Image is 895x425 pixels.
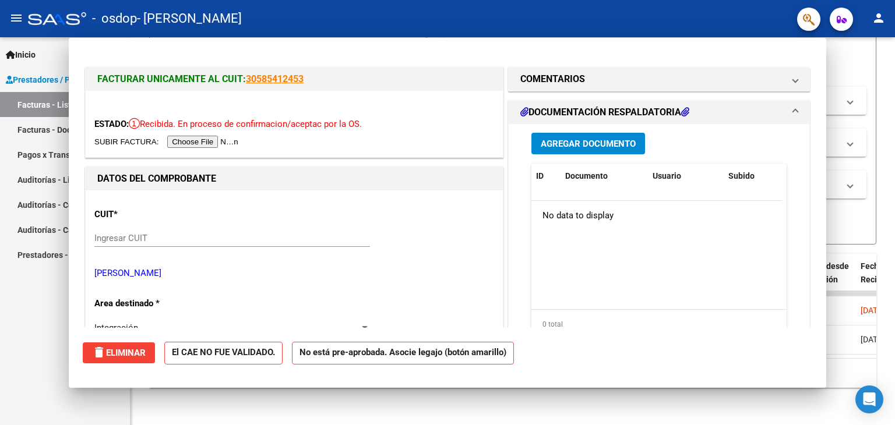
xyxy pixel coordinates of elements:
datatable-header-cell: ID [531,164,561,189]
span: Recibida. En proceso de confirmacion/aceptac por la OS. [129,119,362,129]
datatable-header-cell: Documento [561,164,648,189]
h1: DOCUMENTACIÓN RESPALDATORIA [520,105,689,119]
span: Prestadores / Proveedores [6,73,112,86]
div: DOCUMENTACIÓN RESPALDATORIA [509,124,809,366]
span: Eliminar [92,348,146,358]
span: Fecha Recibido [861,261,893,284]
span: Documento [565,171,608,180]
datatable-header-cell: Subido [724,164,782,189]
button: Agregar Documento [531,133,645,154]
datatable-header-cell: Acción [782,164,840,189]
mat-icon: delete [92,345,106,359]
p: [PERSON_NAME] [94,267,494,280]
span: Inicio [6,48,36,61]
datatable-header-cell: Días desde Emisión [804,254,856,305]
span: - [PERSON_NAME] [137,6,242,31]
span: ESTADO: [94,119,129,129]
datatable-header-cell: Usuario [648,164,724,189]
span: [DATE] [861,335,885,344]
span: Integración [94,323,138,333]
div: Open Intercom Messenger [855,385,883,413]
span: Agregar Documento [541,139,636,149]
span: [DATE] [861,306,885,315]
span: Subido [728,171,755,180]
div: 0 total [531,310,787,339]
span: - osdop [92,6,137,31]
h1: COMENTARIOS [520,72,585,86]
a: 30585412453 [246,73,304,84]
mat-expansion-panel-header: COMENTARIOS [509,68,809,91]
p: CUIT [94,208,214,221]
strong: DATOS DEL COMPROBANTE [97,173,216,184]
mat-expansion-panel-header: DOCUMENTACIÓN RESPALDATORIA [509,101,809,124]
button: Eliminar [83,342,155,363]
span: FACTURAR UNICAMENTE AL CUIT: [97,73,246,84]
div: No data to display [531,201,783,230]
strong: El CAE NO FUE VALIDADO. [164,342,283,364]
mat-icon: menu [9,11,23,25]
span: Usuario [653,171,681,180]
span: ID [536,171,544,180]
strong: No está pre-aprobada. Asocie legajo (botón amarillo) [292,342,514,364]
span: Días desde Emisión [808,261,849,284]
p: Area destinado * [94,297,214,310]
mat-icon: person [872,11,886,25]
